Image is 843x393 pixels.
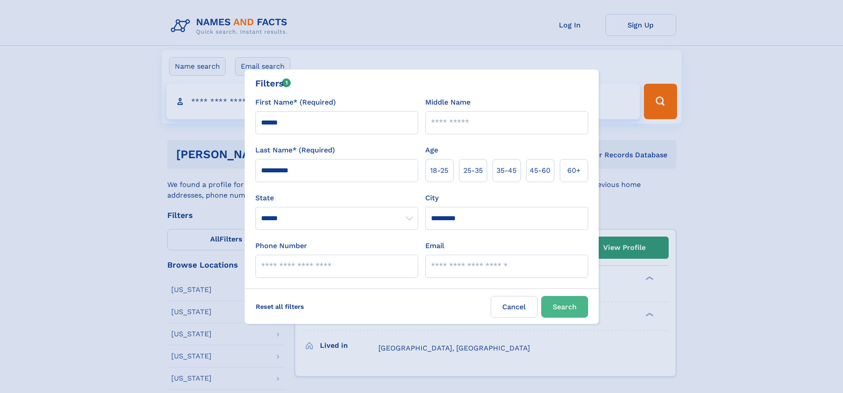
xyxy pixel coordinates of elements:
[250,296,310,317] label: Reset all filters
[425,97,470,108] label: Middle Name
[567,165,581,176] span: 60+
[255,145,335,156] label: Last Name* (Required)
[541,296,588,318] button: Search
[425,145,438,156] label: Age
[530,165,550,176] span: 45‑60
[425,241,444,251] label: Email
[255,77,291,90] div: Filters
[497,165,516,176] span: 35‑45
[430,165,448,176] span: 18‑25
[255,241,307,251] label: Phone Number
[255,193,418,203] label: State
[425,193,439,203] label: City
[491,296,538,318] label: Cancel
[255,97,336,108] label: First Name* (Required)
[463,165,483,176] span: 25‑35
